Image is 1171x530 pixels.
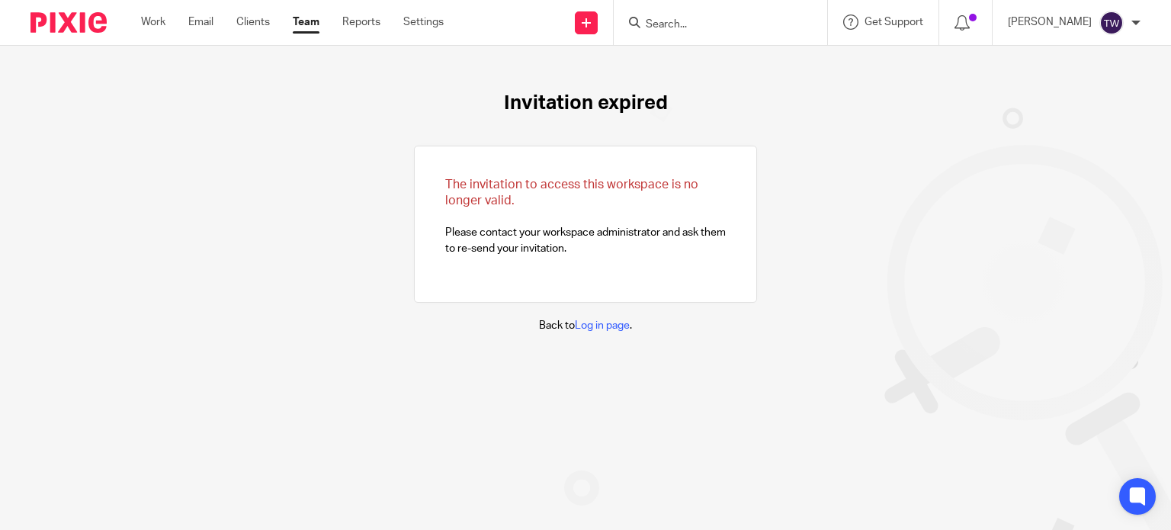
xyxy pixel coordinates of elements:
[644,18,781,32] input: Search
[403,14,444,30] a: Settings
[1008,14,1092,30] p: [PERSON_NAME]
[141,14,165,30] a: Work
[865,17,923,27] span: Get Support
[188,14,213,30] a: Email
[445,178,698,207] span: The invitation to access this workspace is no longer valid.
[342,14,380,30] a: Reports
[30,12,107,33] img: Pixie
[575,320,630,331] a: Log in page
[1099,11,1124,35] img: svg%3E
[236,14,270,30] a: Clients
[293,14,319,30] a: Team
[504,92,668,115] h1: Invitation expired
[539,318,632,333] p: Back to .
[445,177,726,256] p: Please contact your workspace administrator and ask them to re-send your invitation.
